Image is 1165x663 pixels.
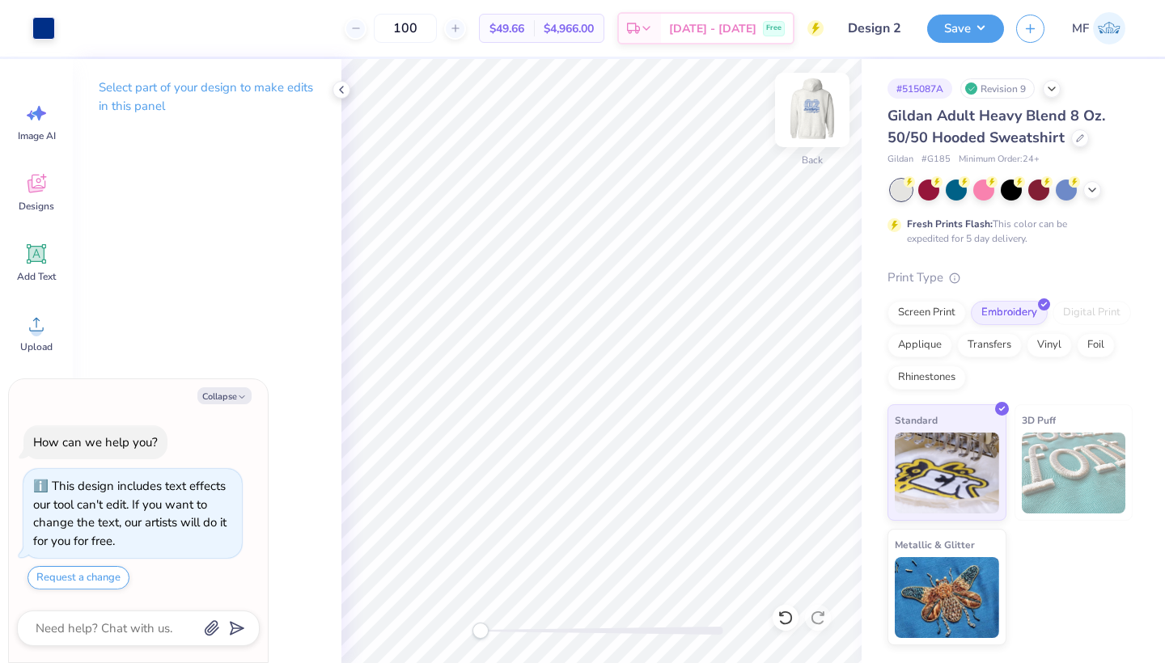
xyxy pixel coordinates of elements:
[544,20,594,37] span: $4,966.00
[1093,12,1125,44] img: Mia Fredrick
[960,78,1035,99] div: Revision 9
[28,566,129,589] button: Request a change
[17,270,56,283] span: Add Text
[927,15,1004,43] button: Save
[836,12,915,44] input: Untitled Design
[895,412,938,429] span: Standard
[888,268,1133,287] div: Print Type
[99,78,316,116] p: Select part of your design to make edits in this panel
[1053,301,1131,325] div: Digital Print
[1022,433,1126,513] img: 3D Puff
[19,200,54,213] span: Designs
[888,301,966,325] div: Screen Print
[489,20,524,37] span: $49.66
[20,340,53,353] span: Upload
[1077,333,1115,357] div: Foil
[957,333,1022,357] div: Transfers
[907,217,993,230] strong: Fresh Prints Flash:
[802,153,823,167] div: Back
[1072,19,1089,38] span: MF
[1027,333,1072,357] div: Vinyl
[907,217,1106,246] div: This color can be expedited for 5 day delivery.
[971,301,1048,325] div: Embroidery
[766,23,782,34] span: Free
[888,365,966,390] div: Rhinestones
[472,623,489,639] div: Accessibility label
[780,78,845,142] img: Back
[895,557,999,638] img: Metallic & Glitter
[374,14,437,43] input: – –
[895,433,999,513] img: Standard
[888,106,1105,147] span: Gildan Adult Heavy Blend 8 Oz. 50/50 Hooded Sweatshirt
[197,387,252,404] button: Collapse
[921,153,951,167] span: # G185
[888,333,952,357] div: Applique
[33,434,158,450] div: How can we help you?
[895,536,975,553] span: Metallic & Glitter
[1022,412,1056,429] span: 3D Puff
[33,478,227,549] div: This design includes text effects our tool can't edit. If you want to change the text, our artist...
[888,78,952,99] div: # 515087A
[888,153,913,167] span: Gildan
[669,20,756,37] span: [DATE] - [DATE]
[18,129,56,142] span: Image AI
[959,153,1040,167] span: Minimum Order: 24 +
[1065,12,1133,44] a: MF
